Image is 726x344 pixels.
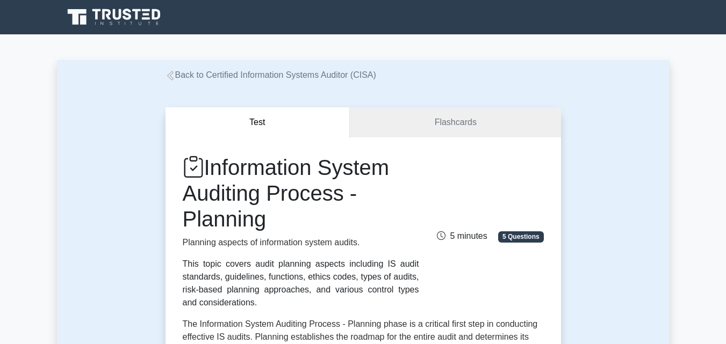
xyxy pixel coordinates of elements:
span: 5 Questions [498,231,543,242]
div: This topic covers audit planning aspects including IS audit standards, guidelines, functions, eth... [183,258,419,309]
a: Back to Certified Information Systems Auditor (CISA) [166,70,376,79]
a: Flashcards [350,107,560,138]
span: 5 minutes [437,231,487,240]
p: Planning aspects of information system audits. [183,236,419,249]
button: Test [166,107,350,138]
h1: Information System Auditing Process - Planning [183,155,419,232]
